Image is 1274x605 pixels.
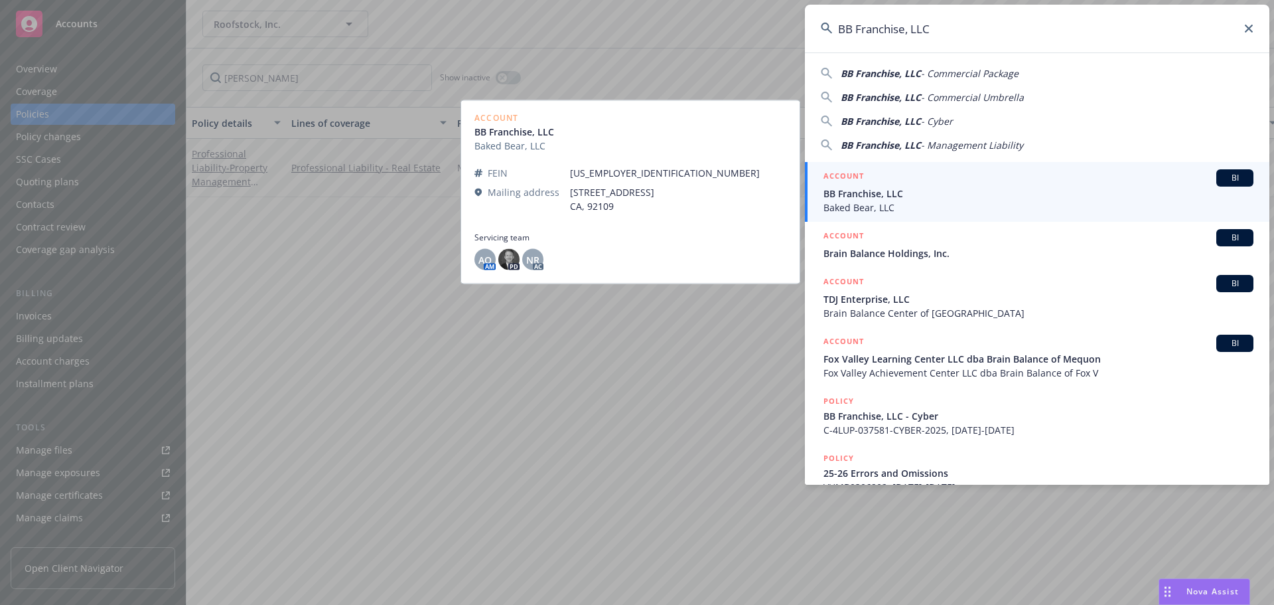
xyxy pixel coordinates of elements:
[841,115,921,128] span: BB Franchise, LLC
[805,327,1269,387] a: ACCOUNTBIFox Valley Learning Center LLC dba Brain Balance of MequonFox Valley Achievement Center ...
[1159,578,1250,605] button: Nova Assist
[921,139,1023,151] span: - Management Liability
[841,67,921,80] span: BB Franchise, LLC
[823,335,864,351] h5: ACCOUNT
[823,423,1253,437] span: C-4LUP-037581-CYBER-2025, [DATE]-[DATE]
[823,275,864,291] h5: ACCOUNT
[823,187,1253,201] span: BB Franchise, LLC
[805,5,1269,52] input: Search...
[1222,337,1248,349] span: BI
[1222,278,1248,290] span: BI
[805,222,1269,268] a: ACCOUNTBIBrain Balance Holdings, Inc.
[823,466,1253,480] span: 25-26 Errors and Omissions
[805,162,1269,222] a: ACCOUNTBIBB Franchise, LLCBaked Bear, LLC
[823,201,1253,215] span: Baked Bear, LLC
[1222,172,1248,184] span: BI
[805,444,1269,501] a: POLICY25-26 Errors and OmissionsVUMB0306292, [DATE]-[DATE]
[823,452,854,465] h5: POLICY
[841,139,921,151] span: BB Franchise, LLC
[805,268,1269,327] a: ACCOUNTBITDJ Enterprise, LLCBrain Balance Center of [GEOGRAPHIC_DATA]
[921,91,1024,104] span: - Commercial Umbrella
[823,394,854,408] h5: POLICY
[823,480,1253,494] span: VUMB0306292, [DATE]-[DATE]
[921,115,953,128] span: - Cyber
[1186,586,1239,597] span: Nova Assist
[823,169,864,185] h5: ACCOUNT
[823,366,1253,380] span: Fox Valley Achievement Center LLC dba Brain Balance of Fox V
[823,409,1253,423] span: BB Franchise, LLC - Cyber
[1222,232,1248,244] span: BI
[823,292,1253,306] span: TDJ Enterprise, LLC
[841,91,921,104] span: BB Franchise, LLC
[823,246,1253,260] span: Brain Balance Holdings, Inc.
[823,306,1253,320] span: Brain Balance Center of [GEOGRAPHIC_DATA]
[921,67,1019,80] span: - Commercial Package
[805,387,1269,444] a: POLICYBB Franchise, LLC - CyberC-4LUP-037581-CYBER-2025, [DATE]-[DATE]
[823,229,864,245] h5: ACCOUNT
[1159,579,1176,604] div: Drag to move
[823,352,1253,366] span: Fox Valley Learning Center LLC dba Brain Balance of Mequon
